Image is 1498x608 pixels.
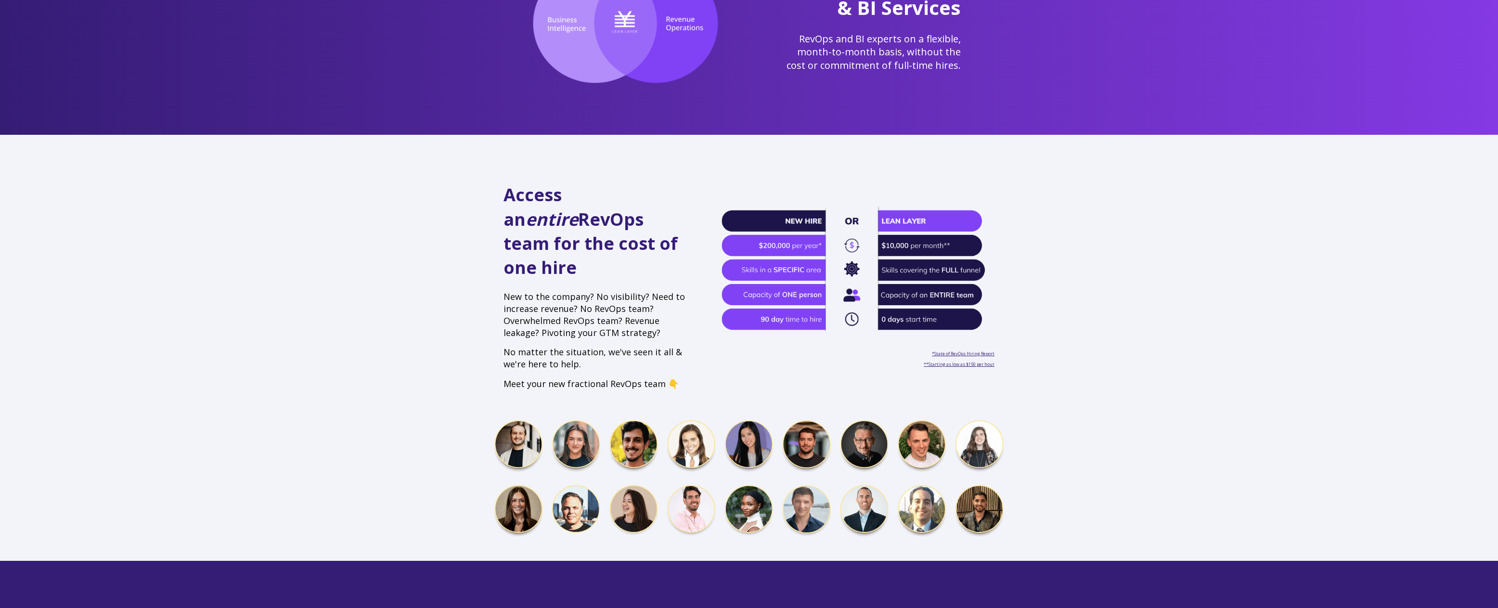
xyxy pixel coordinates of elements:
[722,205,994,334] img: Revenue Operations Fractional Services side by side Comparison hiring internally vs us
[924,361,994,367] a: **Starting as low as $150 per hour
[504,291,689,338] p: New to the company? No visibility? Need to increase revenue? No RevOps team? Overwhelmed RevOps t...
[526,207,578,231] em: entire
[494,420,1004,539] img: Fractional RevOps Team
[932,350,994,357] a: *State of RevOps Hiring Report
[504,378,689,390] p: Meet your new fractional RevOps team 👇
[504,183,678,279] span: Access an RevOps team for the cost of one hire
[504,346,689,370] p: No matter the situation, we've seen it all & we're here to help.
[787,32,961,72] span: RevOps and BI experts on a flexible, month-to-month basis, without the cost or commitment of full...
